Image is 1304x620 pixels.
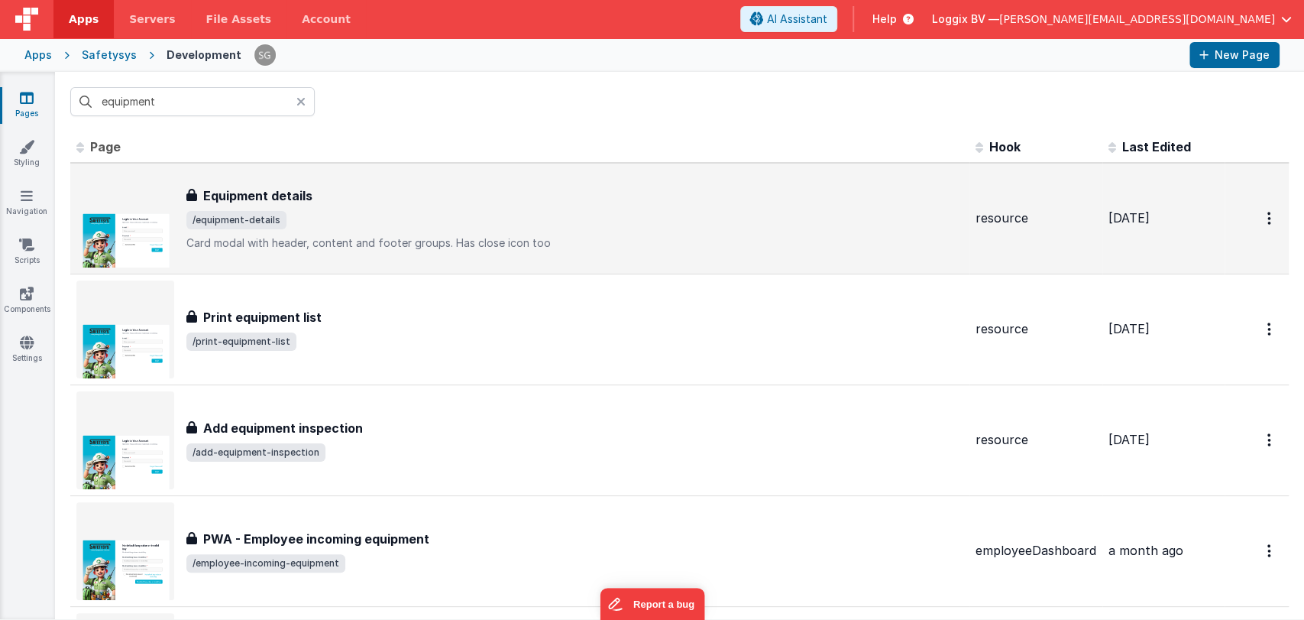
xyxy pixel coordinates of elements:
span: Hook [989,139,1021,154]
span: File Assets [206,11,272,27]
span: [PERSON_NAME][EMAIL_ADDRESS][DOMAIN_NAME] [999,11,1275,27]
div: employeeDashboard [976,542,1096,560]
button: Options [1258,203,1283,234]
span: Loggix BV — [932,11,999,27]
span: [DATE] [1108,432,1150,447]
iframe: Marker.io feedback button [600,588,704,620]
button: Options [1258,424,1283,456]
span: Servers [129,11,175,27]
div: Development [167,47,241,63]
span: AI Assistant [767,11,827,27]
div: Apps [24,47,52,63]
img: 385c22c1e7ebf23f884cbf6fb2c72b80 [254,44,276,66]
input: Search pages, id's ... [70,87,315,116]
button: New Page [1189,42,1280,68]
span: [DATE] [1108,210,1150,226]
span: [DATE] [1108,321,1150,336]
div: resource [976,209,1096,227]
span: /employee-incoming-equipment [186,554,345,573]
button: Loggix BV — [PERSON_NAME][EMAIL_ADDRESS][DOMAIN_NAME] [932,11,1292,27]
span: /equipment-details [186,211,286,229]
span: Apps [69,11,99,27]
span: Last Edited [1122,139,1191,154]
button: Options [1258,313,1283,345]
div: Safetysys [82,47,137,63]
span: a month ago [1108,543,1183,558]
h3: Add equipment inspection [203,419,363,437]
div: resource [976,320,1096,338]
p: Card modal with header, content and footer groups. Has close icon too [186,235,963,251]
div: resource [976,431,1096,449]
span: /add-equipment-inspection [186,443,325,462]
span: Page [90,139,121,154]
h3: PWA - Employee incoming equipment [203,530,429,548]
h3: Equipment details [203,187,312,205]
h3: Print equipment list [203,308,322,326]
span: Help [872,11,897,27]
button: Options [1258,535,1283,566]
button: AI Assistant [740,6,837,32]
span: /print-equipment-list [186,333,296,351]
